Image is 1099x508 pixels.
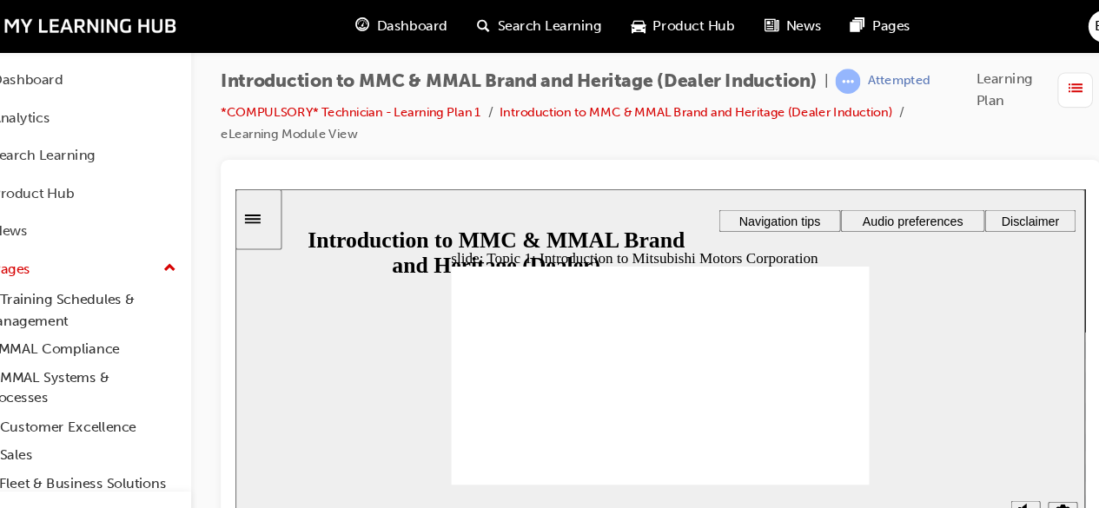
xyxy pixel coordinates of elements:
[249,97,493,112] a: *COMPULSORY* Technician - Learning Plan 1
[475,7,619,43] a: search-iconSearch Learning
[16,174,29,189] span: car-icon
[824,7,908,43] a: pages-iconPages
[854,68,912,84] div: Attempted
[21,313,215,340] a: 1. MMAL Compliance
[452,19,566,40] button: Navigation tips
[7,95,215,127] a: Analytics
[759,313,792,360] label: Zoom to fit
[375,14,388,36] span: guage-icon
[619,7,744,43] a: car-iconProduct Hub
[725,291,752,311] button: Mute (Ctrl+Alt+M)
[7,235,215,267] button: Pages
[36,65,102,85] div: Dashboard
[778,15,811,35] span: News
[7,59,215,91] a: Dashboard
[21,386,215,412] a: 3. Customer Excellence
[1066,15,1084,35] span: BG
[21,340,215,386] a: 2. MMAL Systems & Processes
[249,116,377,136] li: eLearning Module View
[633,14,646,36] span: car-icon
[838,14,851,36] span: pages-icon
[361,7,475,43] a: guage-iconDashboard
[744,7,824,43] a: news-iconNews
[653,15,730,35] span: Product Hub
[508,15,606,35] span: Search Learning
[813,66,817,86] span: |
[956,64,1072,103] button: Learning Plan
[21,267,215,313] a: 0. Training Schedules & Management
[759,292,787,313] button: Settings
[191,473,204,495] span: prev-icon
[858,15,894,35] span: Pages
[566,19,700,40] button: Audio preferences
[21,412,215,439] a: 4. Sales
[36,206,69,226] div: News
[16,208,29,224] span: news-icon
[758,14,771,36] span: news-icon
[16,103,29,119] span: chart-icon
[716,276,785,333] div: misc controls
[716,23,770,36] span: Disclaimer
[956,64,1025,103] span: Learning Plan
[510,97,877,112] a: Introduction to MMC & MMAL Brand and Heritage (Dealer Induction)
[7,56,215,235] button: DashboardAnalyticsSearch LearningProduct HubNews
[1042,73,1055,95] span: list-icon
[35,135,132,155] div: Search Learning
[7,165,215,197] a: Product Hub
[21,439,215,465] a: 5. Fleet & Business Solutions
[700,19,785,40] button: Disclaimer
[249,66,806,86] span: Introduction to MMC & MMAL Brand and Heritage (Dealer Induction)
[195,240,208,262] span: up-icon
[9,13,209,36] img: mmal
[36,101,89,121] div: Analytics
[36,171,112,191] div: Product Hub
[586,23,679,36] span: Audio preferences
[7,129,215,162] a: Search Learning
[7,200,215,232] a: News
[395,15,461,35] span: Dashboard
[36,241,71,261] div: Pages
[726,313,838,327] input: volume
[489,14,501,36] span: search-icon
[16,138,28,154] span: search-icon
[1060,10,1090,40] button: BG
[16,244,29,260] span: pages-icon
[471,23,546,36] span: Navigation tips
[16,68,29,83] span: guage-icon
[824,64,847,88] span: learningRecordVerb_ATTEMPT-icon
